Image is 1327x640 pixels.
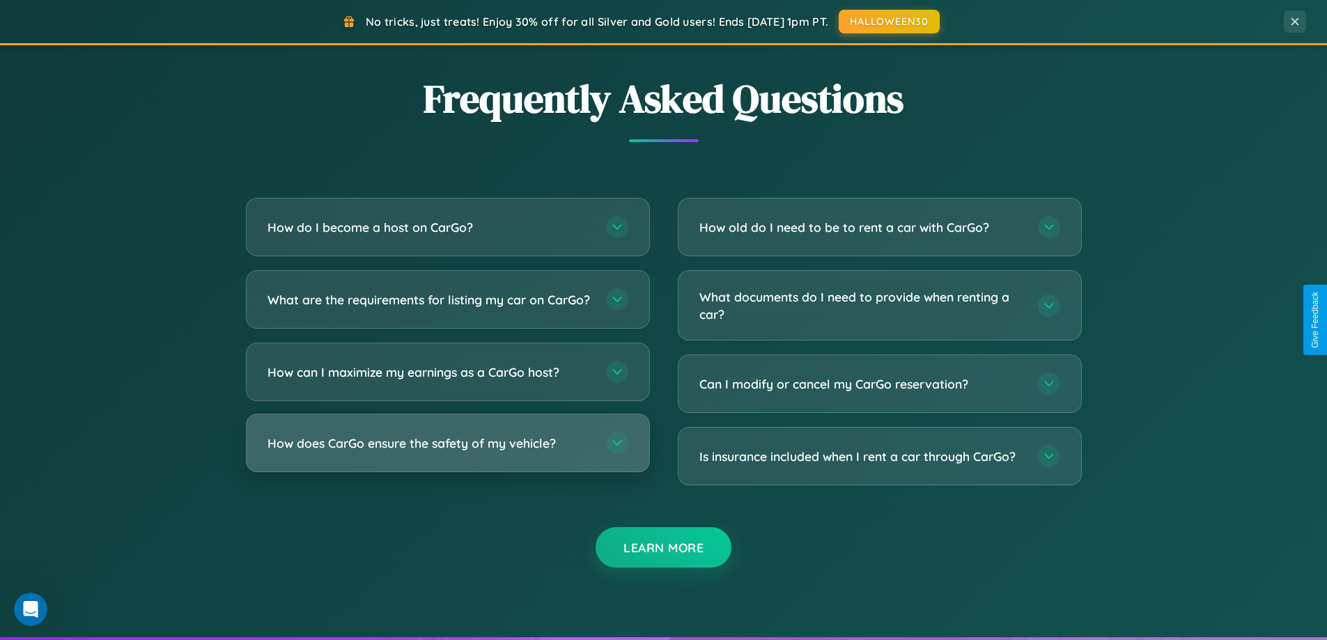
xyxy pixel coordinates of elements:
div: Give Feedback [1310,292,1320,348]
button: HALLOWEEN30 [839,10,940,33]
h3: What are the requirements for listing my car on CarGo? [267,291,592,309]
h3: Can I modify or cancel my CarGo reservation? [699,375,1024,393]
h3: What documents do I need to provide when renting a car? [699,288,1024,322]
button: Learn More [596,527,731,568]
h3: How does CarGo ensure the safety of my vehicle? [267,435,592,452]
h3: How old do I need to be to rent a car with CarGo? [699,219,1024,236]
h2: Frequently Asked Questions [246,72,1082,125]
h3: How can I maximize my earnings as a CarGo host? [267,364,592,381]
span: No tricks, just treats! Enjoy 30% off for all Silver and Gold users! Ends [DATE] 1pm PT. [366,15,828,29]
h3: Is insurance included when I rent a car through CarGo? [699,448,1024,465]
iframe: Intercom live chat [14,593,47,626]
h3: How do I become a host on CarGo? [267,219,592,236]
